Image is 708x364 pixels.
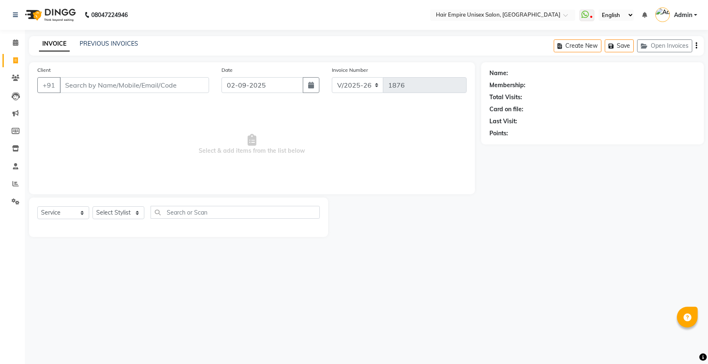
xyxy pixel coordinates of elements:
[605,39,634,52] button: Save
[151,206,320,219] input: Search or Scan
[489,129,508,138] div: Points:
[221,66,233,74] label: Date
[637,39,692,52] button: Open Invoices
[489,117,517,126] div: Last Visit:
[489,81,526,90] div: Membership:
[489,105,523,114] div: Card on file:
[37,66,51,74] label: Client
[39,37,70,51] a: INVOICE
[332,66,368,74] label: Invoice Number
[80,40,138,47] a: PREVIOUS INVOICES
[674,11,692,20] span: Admin
[21,3,78,27] img: logo
[37,77,61,93] button: +91
[655,7,670,22] img: Admin
[489,93,522,102] div: Total Visits:
[91,3,128,27] b: 08047224946
[554,39,601,52] button: Create New
[673,331,700,356] iframe: chat widget
[60,77,209,93] input: Search by Name/Mobile/Email/Code
[37,103,467,186] span: Select & add items from the list below
[489,69,508,78] div: Name:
